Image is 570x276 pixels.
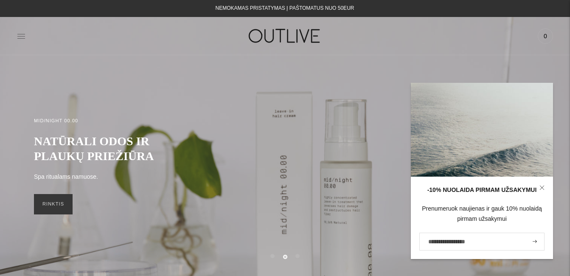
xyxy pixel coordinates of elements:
div: NEMOKAMAS PRISTATYMAS Į PAŠTOMATUS NUO 50EUR [216,3,354,14]
p: Spa ritualams namuose. [34,172,98,182]
div: -10% NUOLAIDA PIRMAM UŽSAKYMUI [419,185,545,195]
div: Prenumeruok naujienas ir gauk 10% nuolaidą pirmam užsakymui [419,204,545,224]
a: 0 [538,27,553,45]
button: Move carousel to slide 1 [270,254,275,258]
button: Move carousel to slide 2 [283,255,287,259]
a: RINKTIS [34,194,73,214]
button: Move carousel to slide 3 [295,254,300,258]
h2: NATŪRALI ODOS IR PLAUKŲ PRIEŽIŪRA [34,134,183,163]
span: 0 [539,30,551,42]
img: OUTLIVE [232,21,338,51]
h2: MID/NIGHT 00.00 [34,117,78,125]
